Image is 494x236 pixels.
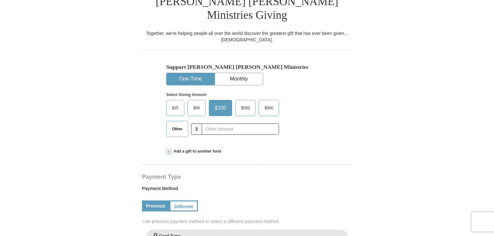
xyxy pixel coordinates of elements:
span: $ [191,123,202,135]
label: Payment Method [142,185,352,195]
span: $50 [190,103,203,113]
button: One-Time [166,73,214,85]
span: $100 [211,103,230,113]
button: Monthly [215,73,263,85]
span: Other [169,124,186,134]
span: Use previous payment method or select a different payment method. [143,218,353,225]
a: Previous [142,200,169,211]
a: Different [169,200,198,211]
span: Add a gift to another fund [171,149,221,154]
input: Other Amount [202,123,279,135]
strong: Select Giving Amount [166,92,206,97]
span: $25 [169,103,182,113]
h5: Support [PERSON_NAME] [PERSON_NAME] Ministries [166,64,328,70]
div: Together, we're helping people all over the world discover the greatest gift that has ever been g... [142,30,352,43]
span: $500 [261,103,276,113]
span: $250 [238,103,253,113]
h4: Payment Type [142,174,352,179]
